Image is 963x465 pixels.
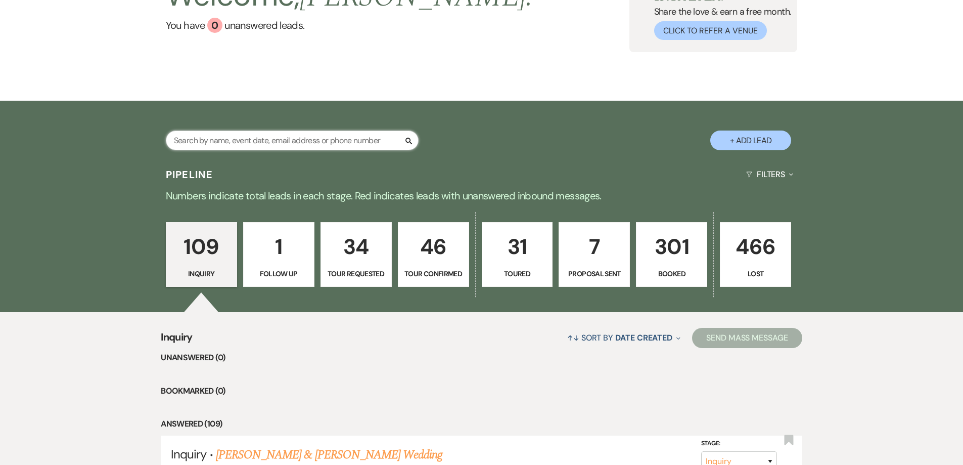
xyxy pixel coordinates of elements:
li: Answered (109) [161,417,802,431]
a: 301Booked [636,222,707,287]
p: Tour Requested [327,268,385,279]
a: 34Tour Requested [320,222,392,287]
p: Proposal Sent [565,268,623,279]
p: 301 [643,230,701,264]
a: 1Follow Up [243,222,314,287]
p: 31 [488,230,546,264]
p: Follow Up [250,268,308,279]
a: 46Tour Confirmed [398,222,469,287]
p: 466 [726,230,785,264]
a: You have 0 unanswered leads. [166,18,533,33]
p: Lost [726,268,785,279]
input: Search by name, event date, email address or phone number [166,131,419,150]
span: ↑↓ [567,332,579,343]
button: Sort By Date Created [563,324,684,351]
p: 109 [172,230,231,264]
a: 7Proposal Sent [559,222,630,287]
a: 109Inquiry [166,222,237,287]
p: Booked [643,268,701,279]
label: Stage: [701,438,777,449]
li: Unanswered (0) [161,351,802,364]
p: 7 [565,230,623,264]
div: 0 [207,18,222,33]
a: 31Toured [482,222,553,287]
span: Inquiry [171,446,206,462]
button: + Add Lead [710,131,791,150]
p: Numbers indicate total leads in each stage. Red indicates leads with unanswered inbound messages. [118,188,846,204]
p: Tour Confirmed [404,268,463,279]
p: 1 [250,230,308,264]
span: Date Created [615,332,672,343]
button: Filters [742,161,797,188]
button: Send Mass Message [692,328,802,348]
button: Click to Refer a Venue [654,21,767,40]
p: 46 [404,230,463,264]
a: [PERSON_NAME] & [PERSON_NAME] Wedding [216,446,442,464]
p: Toured [488,268,546,279]
a: 466Lost [720,222,791,287]
p: 34 [327,230,385,264]
span: Inquiry [161,329,193,351]
p: Inquiry [172,268,231,279]
h3: Pipeline [166,167,213,182]
li: Bookmarked (0) [161,385,802,398]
